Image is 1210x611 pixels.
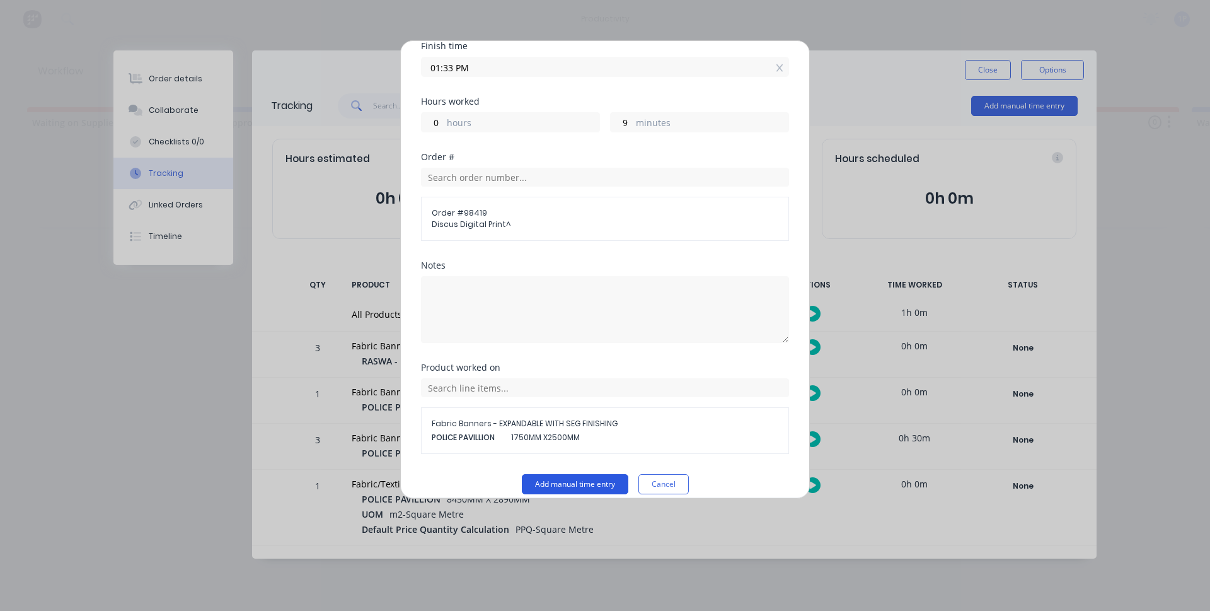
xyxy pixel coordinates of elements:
[422,113,444,132] input: 0
[421,97,789,106] div: Hours worked
[447,116,599,132] label: hours
[432,418,778,429] span: Fabric Banners - EXPANDABLE WITH SEG FINISHING
[421,168,789,187] input: Search order number...
[636,116,788,132] label: minutes
[432,432,501,443] span: POLICE PAVILLION
[421,261,789,270] div: Notes
[511,432,778,443] span: 1750MM X2500MM
[432,207,778,219] span: Order # 98419
[522,474,628,494] button: Add manual time entry
[421,153,789,161] div: Order #
[421,363,789,372] div: Product worked on
[611,113,633,132] input: 0
[638,474,689,494] button: Cancel
[421,378,789,397] input: Search line items...
[421,42,789,50] div: Finish time
[432,219,778,230] span: Discus Digital Print^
